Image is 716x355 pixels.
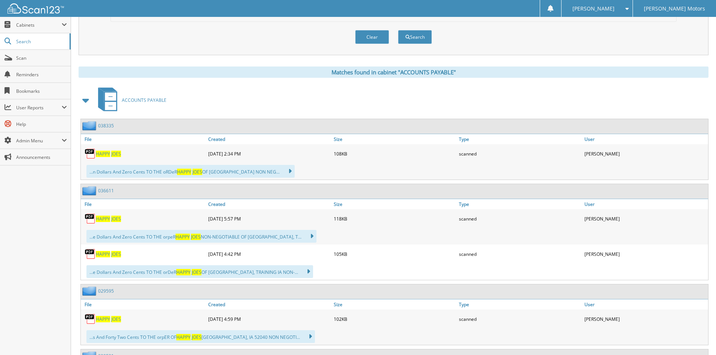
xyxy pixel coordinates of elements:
[192,334,201,340] span: JOES
[206,299,332,310] a: Created
[457,311,583,326] div: scanned
[111,316,121,322] span: JOES
[206,134,332,144] a: Created
[332,311,457,326] div: 102KB
[85,148,96,159] img: PDF.png
[583,299,708,310] a: User
[332,299,457,310] a: Size
[82,286,98,296] img: folder2.png
[111,151,121,157] span: JOES
[16,121,67,127] span: Help
[644,6,705,11] span: [PERSON_NAME] Motors
[8,3,64,14] img: scan123-logo-white.svg
[16,55,67,61] span: Scan
[111,251,121,257] span: JOES
[85,313,96,325] img: PDF.png
[85,248,96,260] img: PDF.png
[177,169,191,175] span: HAPPY
[678,319,716,355] iframe: Chat Widget
[86,165,295,178] div: ...n Dollars And Zero Cents TO THE oRDeR OF [GEOGRAPHIC_DATA] NON NEG...
[191,234,201,240] span: JOES
[81,299,206,310] a: File
[81,134,206,144] a: File
[206,211,332,226] div: [DATE] 5:57 PM
[16,22,62,28] span: Cabinets
[583,199,708,209] a: User
[98,288,114,294] a: 029595
[16,154,67,160] span: Announcements
[398,30,432,44] button: Search
[206,311,332,326] div: [DATE] 4:59 PM
[82,186,98,195] img: folder2.png
[332,246,457,261] div: 105KB
[111,216,121,222] span: JOES
[16,88,67,94] span: Bookmarks
[583,146,708,161] div: [PERSON_NAME]
[572,6,615,11] span: [PERSON_NAME]
[98,187,114,194] a: 036611
[85,213,96,224] img: PDF.png
[96,151,121,157] a: HAPPY JOES
[206,146,332,161] div: [DATE] 2:34 PM
[192,269,201,275] span: JOES
[96,316,121,322] a: HAPPY JOES
[583,134,708,144] a: User
[176,234,190,240] span: HAPPY
[86,265,313,278] div: ...e Dollars And Zero Cents TO THE orDeR OF [GEOGRAPHIC_DATA], TRAINING IA NON-...
[16,71,67,78] span: Reminders
[332,146,457,161] div: 108KB
[192,169,202,175] span: JOES
[98,122,114,129] a: 038335
[457,199,583,209] a: Type
[176,269,191,275] span: HAPPY
[457,146,583,161] div: scanned
[332,134,457,144] a: Size
[16,38,66,45] span: Search
[96,316,110,322] span: HAPPY
[457,211,583,226] div: scanned
[122,97,167,103] span: ACCOUNTS PAYABLE
[96,251,121,257] a: HAPPY JOES
[457,246,583,261] div: scanned
[332,199,457,209] a: Size
[206,199,332,209] a: Created
[79,66,708,78] div: Matches found in cabinet "ACCOUNTS PAYABLE"
[86,330,315,343] div: ...s And Forty Two Cents TO THE orpER OF [GEOGRAPHIC_DATA], IA 52040 NON NEGOTI...
[96,151,110,157] span: HAPPY
[583,211,708,226] div: [PERSON_NAME]
[457,299,583,310] a: Type
[96,216,110,222] span: HAPPY
[457,134,583,144] a: Type
[96,216,121,222] a: HAPPY JOES
[81,199,206,209] a: File
[206,246,332,261] div: [DATE] 4:42 PM
[583,311,708,326] div: [PERSON_NAME]
[355,30,389,44] button: Clear
[96,251,110,257] span: HAPPY
[583,246,708,261] div: [PERSON_NAME]
[82,121,98,130] img: folder2.png
[86,230,316,243] div: ...e Dollars And Zero Cents TO THE orpeR NON-NEGOTIABLE OF [GEOGRAPHIC_DATA], T...
[176,334,191,340] span: HAPPY
[16,104,62,111] span: User Reports
[94,85,167,115] a: ACCOUNTS PAYABLE
[16,137,62,144] span: Admin Menu
[332,211,457,226] div: 118KB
